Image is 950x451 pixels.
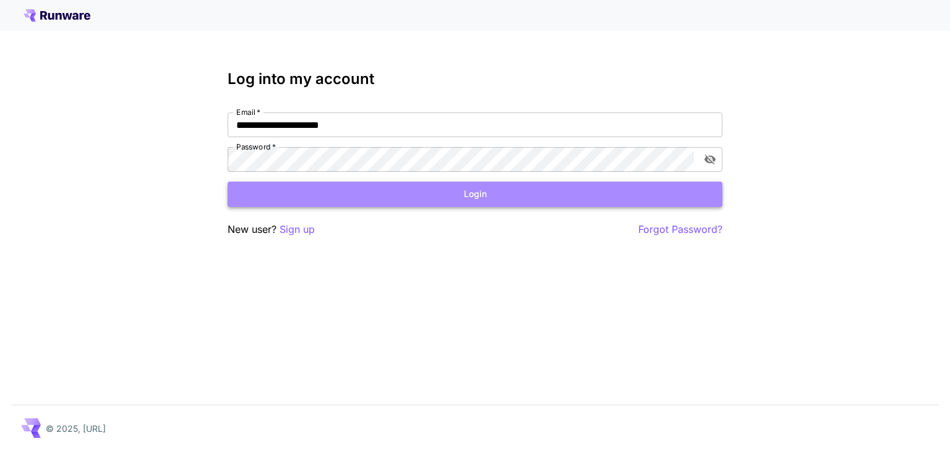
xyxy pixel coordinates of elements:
[228,222,315,237] p: New user?
[236,141,276,152] label: Password
[638,222,722,237] button: Forgot Password?
[228,70,722,88] h3: Log into my account
[699,148,721,171] button: toggle password visibility
[236,107,260,117] label: Email
[46,422,106,435] p: © 2025, [URL]
[280,222,315,237] button: Sign up
[228,182,722,207] button: Login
